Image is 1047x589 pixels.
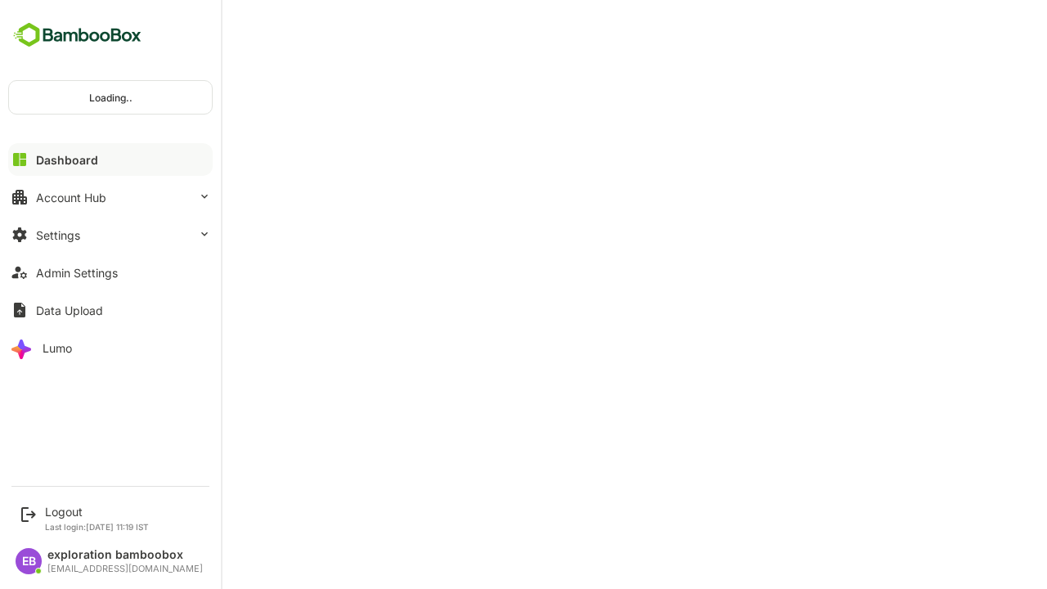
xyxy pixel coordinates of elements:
[47,564,203,574] div: [EMAIL_ADDRESS][DOMAIN_NAME]
[45,522,149,532] p: Last login: [DATE] 11:19 IST
[16,548,42,574] div: EB
[36,191,106,205] div: Account Hub
[43,341,72,355] div: Lumo
[45,505,149,519] div: Logout
[36,228,80,242] div: Settings
[8,218,213,251] button: Settings
[8,331,213,364] button: Lumo
[9,81,212,114] div: Loading..
[36,303,103,317] div: Data Upload
[8,20,146,51] img: BambooboxFullLogoMark.5f36c76dfaba33ec1ec1367b70bb1252.svg
[8,294,213,326] button: Data Upload
[47,548,203,562] div: exploration bamboobox
[8,143,213,176] button: Dashboard
[36,266,118,280] div: Admin Settings
[36,153,98,167] div: Dashboard
[8,181,213,214] button: Account Hub
[8,256,213,289] button: Admin Settings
